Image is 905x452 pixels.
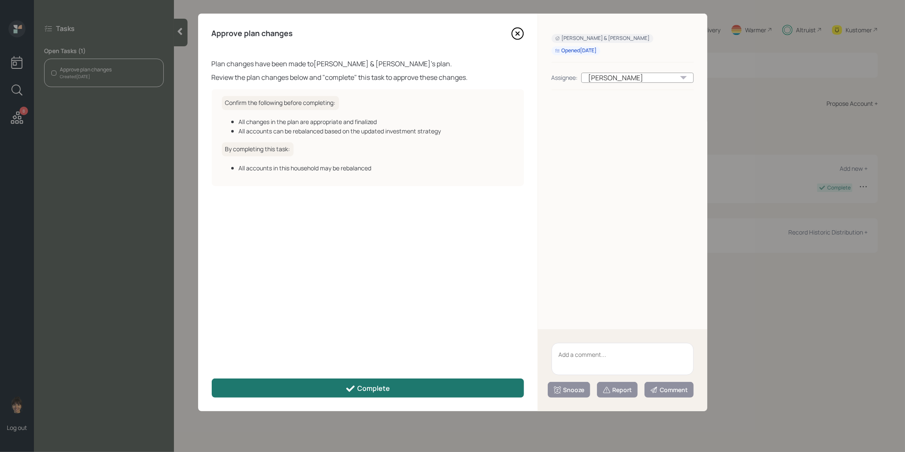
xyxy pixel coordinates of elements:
button: Report [597,382,638,398]
h6: Confirm the following before completing: [222,96,339,110]
button: Comment [644,382,694,398]
div: [PERSON_NAME] & [PERSON_NAME] [555,35,650,42]
div: Opened [DATE] [555,47,597,54]
div: Report [602,386,632,394]
div: Complete [345,384,390,394]
h4: Approve plan changes [212,29,293,38]
div: Review the plan changes below and "complete" this task to approve these changes. [212,72,524,82]
div: Snooze [553,386,585,394]
button: Snooze [548,382,590,398]
div: Assignee: [552,73,578,82]
div: [PERSON_NAME] [581,73,694,83]
h6: By completing this task: [222,142,294,156]
div: All accounts can be rebalanced based on the updated investment strategy [239,127,514,136]
div: All changes in the plan are appropriate and finalized [239,117,514,126]
div: Plan changes have been made to [PERSON_NAME] & [PERSON_NAME] 's plan. [212,59,524,69]
div: Comment [650,386,688,394]
div: All accounts in this household may be rebalanced [239,164,514,172]
button: Complete [212,379,524,398]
